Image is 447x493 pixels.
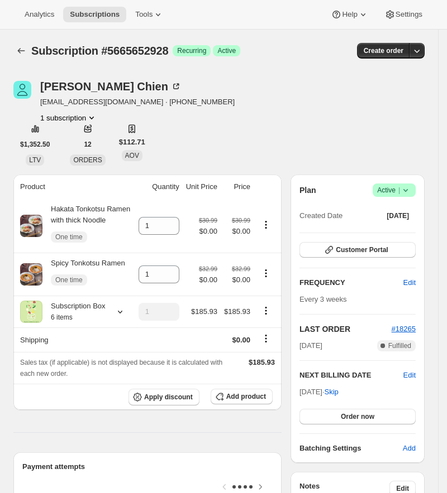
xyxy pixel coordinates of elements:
button: Apply discount [129,389,199,405]
span: Analytics [25,10,54,19]
span: $0.00 [224,274,250,286]
span: Melissa Chien [13,81,31,99]
span: [DATE] · [299,388,339,396]
span: Active [377,185,411,196]
span: [EMAIL_ADDRESS][DOMAIN_NAME] · [PHONE_NUMBER] [40,96,235,108]
h6: Batching Settings [299,443,403,454]
span: [DATE] [387,211,409,220]
span: 12 [84,140,91,149]
span: | [398,186,400,195]
button: Skip [318,383,345,401]
div: Hakata Tonkotsu Ramen with thick Noodle [42,204,132,248]
span: Settings [396,10,422,19]
div: Subscription Box [42,301,106,323]
span: Help [342,10,357,19]
span: Add [403,443,416,454]
span: Skip [325,386,339,398]
img: product img [20,301,42,323]
button: Product actions [257,304,275,317]
span: $0.00 [232,336,250,344]
th: Product [13,175,135,199]
span: $185.93 [191,307,217,316]
button: Subscriptions [13,43,29,59]
span: Active [217,46,236,55]
th: Shipping [13,327,135,352]
img: product img [20,263,42,286]
span: $0.00 [199,274,217,286]
small: $30.99 [199,217,217,224]
th: Quantity [135,175,183,199]
span: Apply discount [144,393,193,402]
h2: FREQUENCY [299,277,403,288]
div: Spicy Tonkotsu Ramen [42,258,125,291]
span: Every 3 weeks [299,295,347,303]
button: [DATE] [380,208,416,224]
span: $112.71 [119,137,145,148]
span: Customer Portal [336,245,388,254]
button: Subscriptions [63,7,126,22]
span: Edit [403,277,416,288]
button: Create order [357,43,410,59]
th: Unit Price [183,175,221,199]
span: Edit [396,484,409,493]
span: Subscription #5665652928 [31,45,168,57]
button: 12 [77,137,98,152]
button: Order now [299,409,416,424]
small: 6 items [51,313,73,321]
h2: Plan [299,185,316,196]
th: Price [221,175,254,199]
span: Order now [341,412,374,421]
span: ORDERS [73,156,102,164]
span: [DATE] [299,340,322,351]
span: Sales tax (if applicable) is not displayed because it is calculated with each new order. [20,359,222,378]
span: Created Date [299,210,343,221]
button: Add [396,439,422,457]
button: Help [324,7,375,22]
button: Tools [129,7,170,22]
span: $1,352.50 [20,140,50,149]
button: Customer Portal [299,242,416,258]
small: $32.99 [232,265,250,272]
button: Add product [211,389,273,404]
button: Product actions [257,219,275,231]
span: LTV [29,156,41,164]
span: Fulfilled [388,341,411,350]
span: Add product [226,392,266,401]
span: One time [55,233,83,241]
button: $1,352.50 [13,137,56,152]
button: Product actions [40,112,97,123]
span: Subscriptions [70,10,120,19]
button: Shipping actions [257,332,275,345]
button: Analytics [18,7,61,22]
button: Product actions [257,267,275,279]
span: Tools [135,10,153,19]
span: $185.93 [224,307,250,316]
span: Recurring [177,46,206,55]
img: product img [20,215,42,237]
h2: Payment attempts [22,461,273,472]
button: #18265 [392,323,416,335]
span: $0.00 [224,226,250,237]
small: $30.99 [232,217,250,224]
button: Settings [378,7,429,22]
button: Edit [403,370,416,381]
a: #18265 [392,325,416,333]
button: Edit [397,274,422,292]
h2: LAST ORDER [299,323,392,335]
h2: NEXT BILLING DATE [299,370,403,381]
span: AOV [125,152,139,159]
span: $0.00 [199,226,217,237]
small: $32.99 [199,265,217,272]
span: One time [55,275,83,284]
div: [PERSON_NAME] Chien [40,81,182,92]
span: Create order [364,46,403,55]
span: $185.93 [249,358,275,366]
